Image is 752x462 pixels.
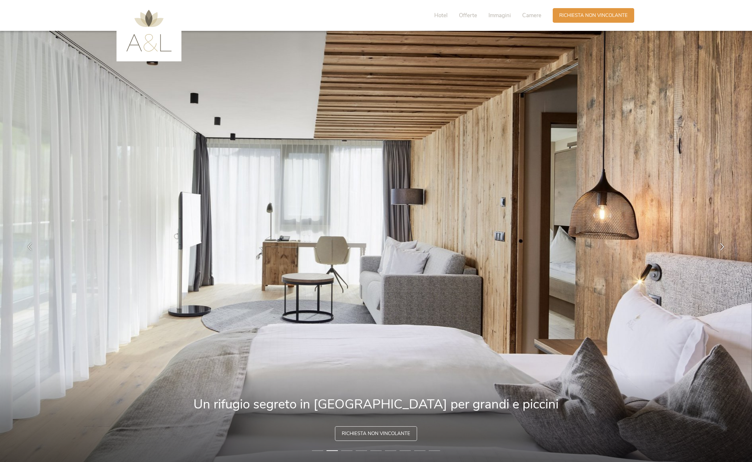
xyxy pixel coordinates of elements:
span: Immagini [488,12,511,19]
span: Richiesta non vincolante [342,430,410,437]
span: Richiesta non vincolante [559,12,628,19]
span: Hotel [434,12,448,19]
span: Offerte [459,12,477,19]
span: Camere [522,12,541,19]
img: AMONTI & LUNARIS Wellnessresort [126,10,172,52]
